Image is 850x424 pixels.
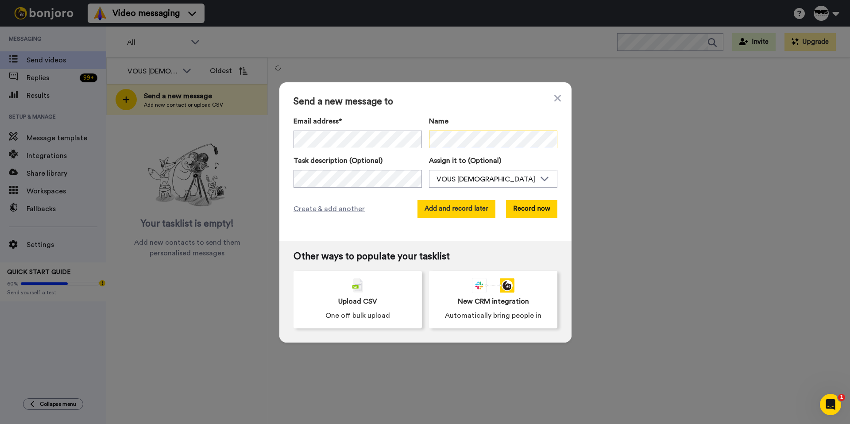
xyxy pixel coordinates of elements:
div: animation [472,278,514,293]
button: Add and record later [417,200,495,218]
span: New CRM integration [458,296,529,307]
label: Task description (Optional) [294,155,422,166]
label: Email address* [294,116,422,127]
span: Other ways to populate your tasklist [294,251,557,262]
span: 1 [838,394,845,401]
span: Automatically bring people in [445,310,541,321]
span: One off bulk upload [325,310,390,321]
iframe: Intercom live chat [820,394,841,415]
span: Name [429,116,448,127]
div: VOUS [DEMOGRAPHIC_DATA] [437,174,536,185]
span: Upload CSV [338,296,377,307]
img: csv-grey.png [352,278,363,293]
span: Create & add another [294,204,365,214]
label: Assign it to (Optional) [429,155,557,166]
span: Send a new message to [294,96,557,107]
button: Record now [506,200,557,218]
